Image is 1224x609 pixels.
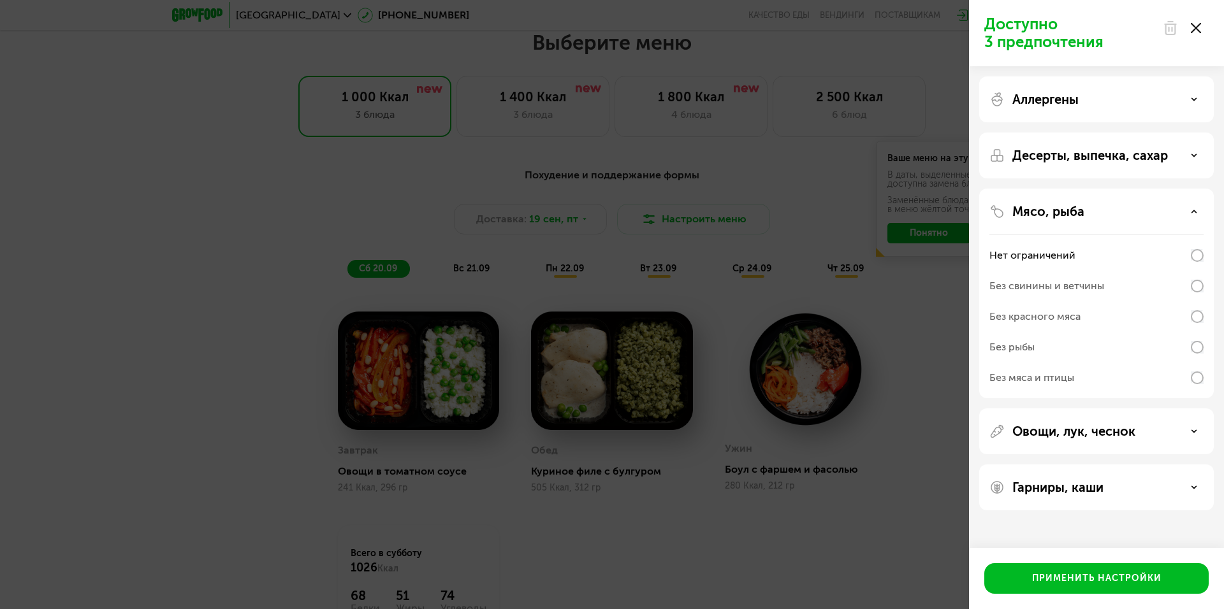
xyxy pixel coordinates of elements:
[984,15,1155,51] p: Доступно 3 предпочтения
[984,563,1209,594] button: Применить настройки
[1012,480,1104,495] p: Гарниры, каши
[989,278,1104,294] div: Без свинины и ветчины
[989,340,1035,355] div: Без рыбы
[1012,92,1079,107] p: Аллергены
[989,248,1075,263] div: Нет ограничений
[1012,204,1084,219] p: Мясо, рыба
[989,309,1081,324] div: Без красного мяса
[1032,572,1162,585] div: Применить настройки
[1012,424,1135,439] p: Овощи, лук, чеснок
[1012,148,1168,163] p: Десерты, выпечка, сахар
[989,370,1074,385] div: Без мяса и птицы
